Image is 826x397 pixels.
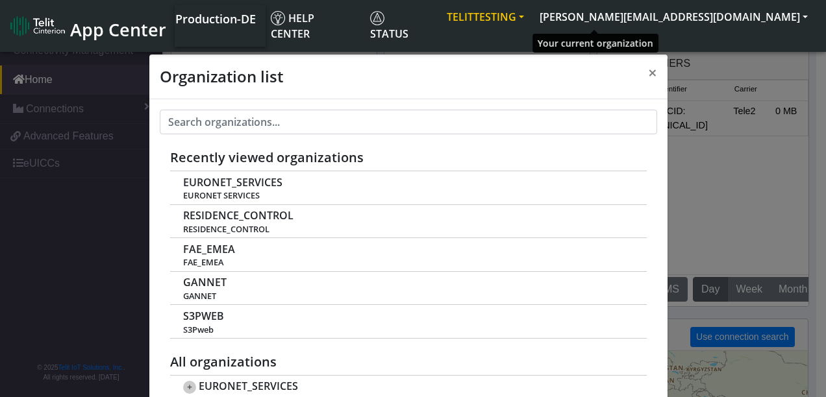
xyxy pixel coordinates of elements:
button: [PERSON_NAME][EMAIL_ADDRESS][DOMAIN_NAME] [532,5,816,29]
span: GANNET [183,276,227,289]
img: logo-telit-cinterion-gw-new.png [10,16,65,36]
span: S3PWEB [183,310,224,322]
span: × [648,62,657,83]
a: Your current platform instance [175,5,255,31]
button: TELITTESTING [439,5,532,29]
img: status.svg [370,11,384,25]
input: Search organizations... [160,110,657,134]
span: Help center [271,11,314,41]
span: FAE_EMEA [183,258,632,267]
span: EURONET SERVICES [183,191,632,200]
span: RESIDENCE_CONTROL [183,210,294,222]
span: EURONET_SERVICES [183,176,282,189]
span: RESIDENCE_CONTROL [183,224,632,234]
span: App Center [70,18,166,42]
a: Status [365,5,439,47]
span: Status [370,11,408,41]
h5: All organizations [170,354,647,370]
div: Your current organization [532,34,658,53]
img: knowledge.svg [271,11,285,25]
span: GANNET [183,291,632,301]
span: S3Pweb [183,325,632,335]
span: FAE_EMEA [183,243,235,256]
span: EURONET_SERVICES [199,380,298,392]
h4: Organization list [160,65,283,88]
span: + [183,381,196,394]
h5: Recently viewed organizations [170,150,647,165]
a: Help center [266,5,365,47]
span: Production-DE [175,11,256,27]
a: App Center [10,12,164,40]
